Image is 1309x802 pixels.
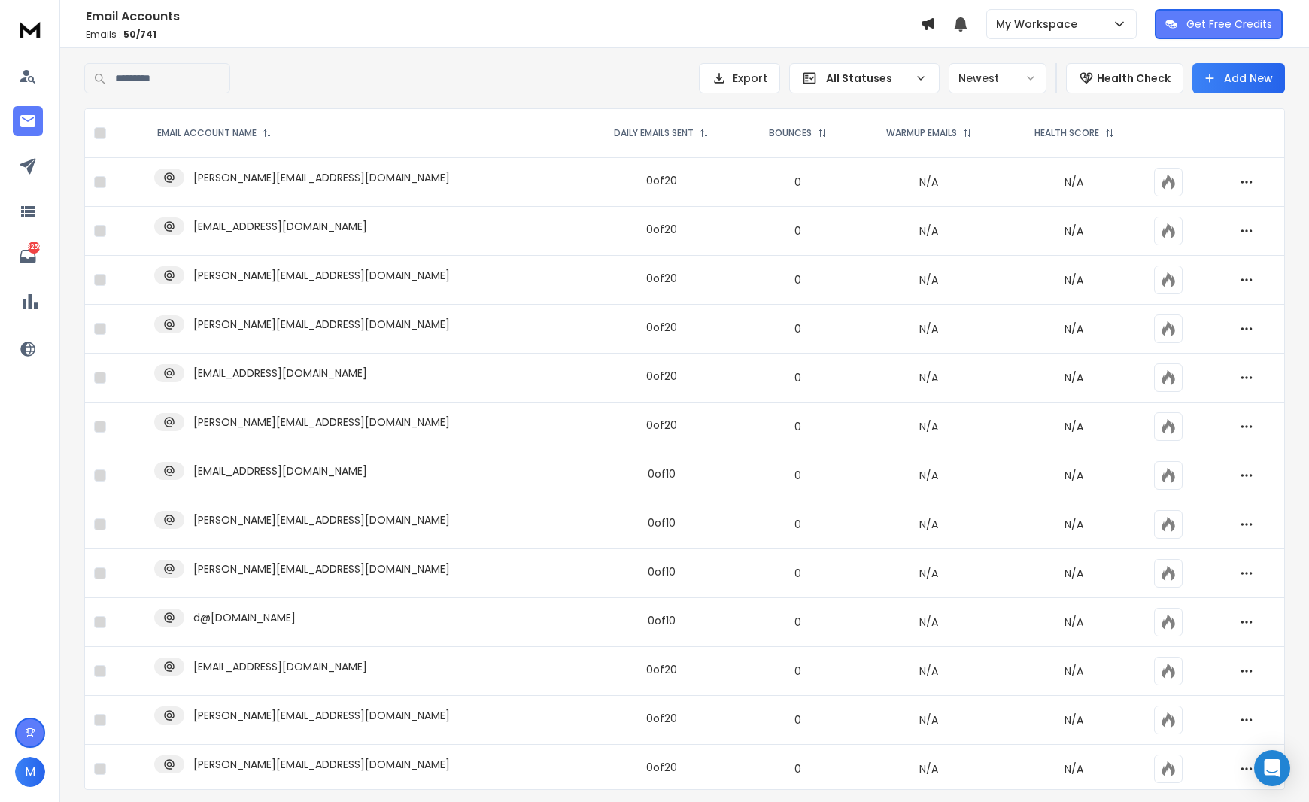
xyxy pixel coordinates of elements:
p: N/A [1013,370,1136,385]
p: Health Check [1097,71,1171,86]
p: BOUNCES [769,127,812,139]
p: d@[DOMAIN_NAME] [193,610,296,625]
button: Add New [1192,63,1285,93]
div: Open Intercom Messenger [1254,750,1290,786]
p: [PERSON_NAME][EMAIL_ADDRESS][DOMAIN_NAME] [193,512,450,527]
p: N/A [1013,321,1136,336]
p: 0 [752,419,845,434]
p: 0 [752,664,845,679]
button: Get Free Credits [1155,9,1283,39]
p: N/A [1013,223,1136,238]
div: 0 of 10 [648,466,676,482]
p: 0 [752,370,845,385]
p: [EMAIL_ADDRESS][DOMAIN_NAME] [193,219,367,234]
div: 0 of 20 [646,369,677,384]
p: [PERSON_NAME][EMAIL_ADDRESS][DOMAIN_NAME] [193,415,450,430]
p: 0 [752,566,845,581]
p: [EMAIL_ADDRESS][DOMAIN_NAME] [193,659,367,674]
div: EMAIL ACCOUNT NAME [157,127,272,139]
p: Emails : [86,29,920,41]
div: 0 of 20 [646,271,677,286]
button: M [15,757,45,787]
p: HEALTH SCORE [1034,127,1099,139]
p: 0 [752,223,845,238]
p: N/A [1013,712,1136,728]
div: 0 of 10 [648,564,676,579]
p: Get Free Credits [1186,17,1272,32]
p: 0 [752,712,845,728]
div: 0 of 20 [646,173,677,188]
p: [PERSON_NAME][EMAIL_ADDRESS][DOMAIN_NAME] [193,268,450,283]
p: N/A [1013,468,1136,483]
p: My Workspace [996,17,1083,32]
p: N/A [1013,761,1136,776]
td: N/A [854,354,1004,403]
div: 0 of 10 [648,515,676,530]
p: All Statuses [826,71,909,86]
td: N/A [854,305,1004,354]
td: N/A [854,647,1004,696]
button: Health Check [1066,63,1183,93]
td: N/A [854,158,1004,207]
p: WARMUP EMAILS [886,127,957,139]
p: [EMAIL_ADDRESS][DOMAIN_NAME] [193,366,367,381]
p: [PERSON_NAME][EMAIL_ADDRESS][DOMAIN_NAME] [193,170,450,185]
div: 0 of 20 [646,320,677,335]
td: N/A [854,256,1004,305]
p: 0 [752,468,845,483]
button: Export [699,63,780,93]
p: N/A [1013,272,1136,287]
p: [PERSON_NAME][EMAIL_ADDRESS][DOMAIN_NAME] [193,757,450,772]
p: 0 [752,175,845,190]
td: N/A [854,598,1004,647]
div: 0 of 20 [646,662,677,677]
p: 0 [752,272,845,287]
div: 0 of 20 [646,418,677,433]
p: 0 [752,761,845,776]
td: N/A [854,500,1004,549]
p: N/A [1013,615,1136,630]
p: [EMAIL_ADDRESS][DOMAIN_NAME] [193,463,367,478]
p: N/A [1013,664,1136,679]
p: DAILY EMAILS SENT [614,127,694,139]
td: N/A [854,696,1004,745]
p: [PERSON_NAME][EMAIL_ADDRESS][DOMAIN_NAME] [193,317,450,332]
div: 0 of 20 [646,222,677,237]
td: N/A [854,451,1004,500]
td: N/A [854,207,1004,256]
p: N/A [1013,566,1136,581]
div: 0 of 10 [648,613,676,628]
button: Newest [949,63,1046,93]
p: [PERSON_NAME][EMAIL_ADDRESS][DOMAIN_NAME] [193,708,450,723]
p: N/A [1013,517,1136,532]
p: N/A [1013,419,1136,434]
p: 0 [752,517,845,532]
a: 8259 [13,242,43,272]
td: N/A [854,403,1004,451]
span: 50 / 741 [123,28,156,41]
p: N/A [1013,175,1136,190]
img: logo [15,15,45,43]
div: 0 of 20 [646,760,677,775]
td: N/A [854,745,1004,794]
p: 0 [752,615,845,630]
p: 8259 [28,242,40,254]
h1: Email Accounts [86,8,920,26]
p: [PERSON_NAME][EMAIL_ADDRESS][DOMAIN_NAME] [193,561,450,576]
div: 0 of 20 [646,711,677,726]
p: 0 [752,321,845,336]
td: N/A [854,549,1004,598]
